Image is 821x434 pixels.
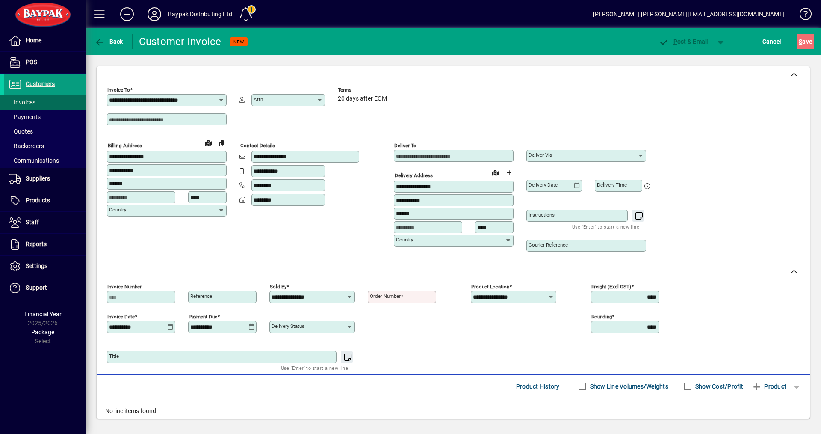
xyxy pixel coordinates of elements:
span: Quotes [9,128,33,135]
span: Invoices [9,99,35,106]
div: Baypak Distributing Ltd [168,7,232,21]
button: Post & Email [654,34,712,49]
mat-label: Delivery status [272,323,304,329]
span: P [673,38,677,45]
mat-label: Invoice To [107,87,130,93]
button: Product [747,379,791,394]
span: 20 days after EOM [338,95,387,102]
mat-label: Invoice number [107,284,142,290]
a: Home [4,30,86,51]
span: Cancel [762,35,781,48]
span: Products [26,197,50,204]
div: Customer Invoice [139,35,221,48]
mat-label: Delivery date [529,182,558,188]
span: ave [799,35,812,48]
a: Reports [4,234,86,255]
a: Backorders [4,139,86,153]
a: Products [4,190,86,211]
button: Choose address [502,166,516,180]
span: Terms [338,87,389,93]
span: Customers [26,80,55,87]
span: NEW [233,39,244,45]
mat-label: Attn [254,96,263,102]
span: Payments [9,113,41,120]
a: Payments [4,110,86,124]
span: Financial Year [24,311,62,318]
a: View on map [488,166,502,179]
mat-label: Freight (excl GST) [591,284,631,290]
a: Support [4,277,86,299]
button: Cancel [760,34,783,49]
mat-label: Order number [370,293,401,299]
mat-label: Product location [471,284,509,290]
span: Communications [9,157,59,164]
mat-label: Title [109,353,119,359]
span: S [799,38,802,45]
span: Back [95,38,123,45]
span: Backorders [9,143,44,149]
span: ost & Email [659,38,708,45]
span: Package [31,329,54,336]
mat-hint: Use 'Enter' to start a new line [281,363,348,373]
mat-label: Reference [190,293,212,299]
a: POS [4,52,86,73]
mat-label: Courier Reference [529,242,568,248]
a: Invoices [4,95,86,110]
a: Quotes [4,124,86,139]
mat-label: Payment due [189,314,217,320]
div: [PERSON_NAME] [PERSON_NAME][EMAIL_ADDRESS][DOMAIN_NAME] [593,7,785,21]
mat-label: Deliver via [529,152,552,158]
mat-label: Invoice date [107,314,135,320]
a: Suppliers [4,168,86,190]
button: Save [797,34,814,49]
a: Settings [4,256,86,277]
a: Knowledge Base [793,2,810,30]
a: Staff [4,212,86,233]
span: Home [26,37,41,44]
span: Product [752,380,786,393]
a: View on map [201,136,215,149]
span: Product History [516,380,560,393]
label: Show Line Volumes/Weights [588,382,668,391]
button: Copy to Delivery address [215,136,229,150]
span: Suppliers [26,175,50,182]
span: Settings [26,262,47,269]
mat-hint: Use 'Enter' to start a new line [572,222,639,232]
mat-label: Instructions [529,212,555,218]
span: Support [26,284,47,291]
mat-label: Rounding [591,314,612,320]
span: Reports [26,241,47,247]
button: Profile [141,6,168,22]
mat-label: Country [396,237,413,243]
button: Add [113,6,141,22]
mat-label: Delivery time [597,182,627,188]
button: Product History [513,379,563,394]
button: Back [92,34,125,49]
mat-label: Sold by [270,284,286,290]
span: POS [26,59,37,65]
mat-label: Country [109,207,126,213]
label: Show Cost/Profit [694,382,743,391]
a: Communications [4,153,86,168]
mat-label: Deliver To [394,143,416,149]
div: No line items found [97,398,810,424]
span: Staff [26,219,39,226]
app-page-header-button: Back [86,34,133,49]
